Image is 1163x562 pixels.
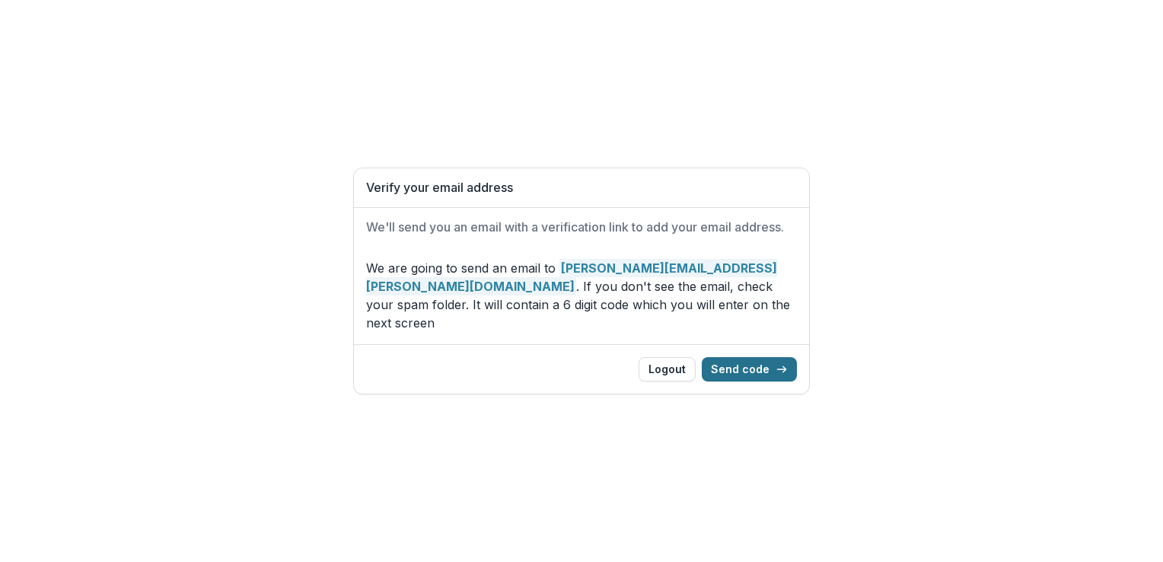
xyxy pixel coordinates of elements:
[366,220,797,235] h2: We'll send you an email with a verification link to add your email address.
[366,259,777,295] strong: [PERSON_NAME][EMAIL_ADDRESS][PERSON_NAME][DOMAIN_NAME]
[366,180,797,195] h1: Verify your email address
[639,357,696,382] button: Logout
[702,357,797,382] button: Send code
[366,259,797,332] p: We are going to send an email to . If you don't see the email, check your spam folder. It will co...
